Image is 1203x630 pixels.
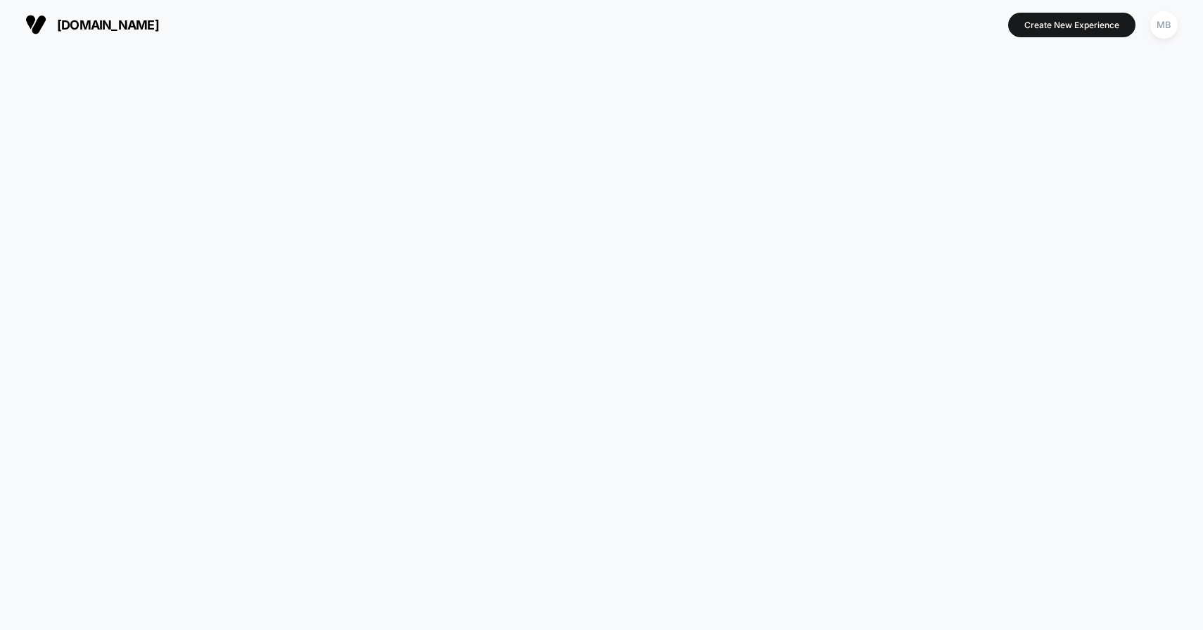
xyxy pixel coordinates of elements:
img: Visually logo [25,14,46,35]
button: [DOMAIN_NAME] [21,13,163,36]
div: MB [1150,11,1178,39]
button: Create New Experience [1008,13,1135,37]
span: [DOMAIN_NAME] [57,18,159,32]
button: MB [1146,11,1182,39]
